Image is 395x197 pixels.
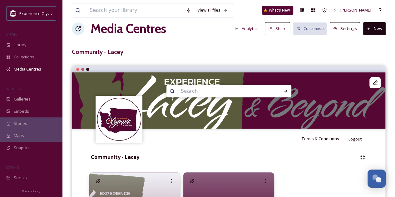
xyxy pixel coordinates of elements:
[10,10,16,17] img: download.jpeg
[194,4,231,16] a: View all files
[293,22,327,35] button: Customise
[293,22,330,35] a: Customise
[86,3,183,17] input: Search your library
[340,7,371,13] span: [PERSON_NAME]
[14,66,41,72] span: Media Centres
[330,22,360,35] button: Settings
[19,10,57,16] span: Experience Olympia
[72,72,385,129] img: lacey-logo.png
[330,22,363,35] a: Settings
[72,47,386,57] h3: Community - Lacey
[14,121,27,126] span: Stories
[262,6,293,15] a: What's New
[14,96,31,102] span: Galleries
[301,136,339,141] span: Terms & Conditions
[91,154,139,160] strong: Community - Lacey
[330,4,374,16] a: [PERSON_NAME]
[14,175,27,181] span: Socials
[14,54,34,60] span: Collections
[6,165,19,170] span: SOCIALS
[265,22,290,35] button: Share
[231,22,265,35] a: Analytics
[22,189,40,193] span: Privacy Policy
[301,135,348,142] a: Terms & Conditions
[22,187,40,195] a: Privacy Policy
[14,145,31,151] span: SnapLink
[96,96,142,142] img: download.jpeg
[14,108,29,114] span: Embeds
[91,19,166,38] a: Media Centres
[6,32,17,37] span: MEDIA
[14,133,24,139] span: Maps
[6,86,21,91] span: WIDGETS
[348,136,362,142] span: Logout
[178,84,263,98] input: Search
[14,42,26,48] span: Library
[363,22,386,35] button: New
[368,170,386,188] button: Open Chat
[231,22,262,35] button: Analytics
